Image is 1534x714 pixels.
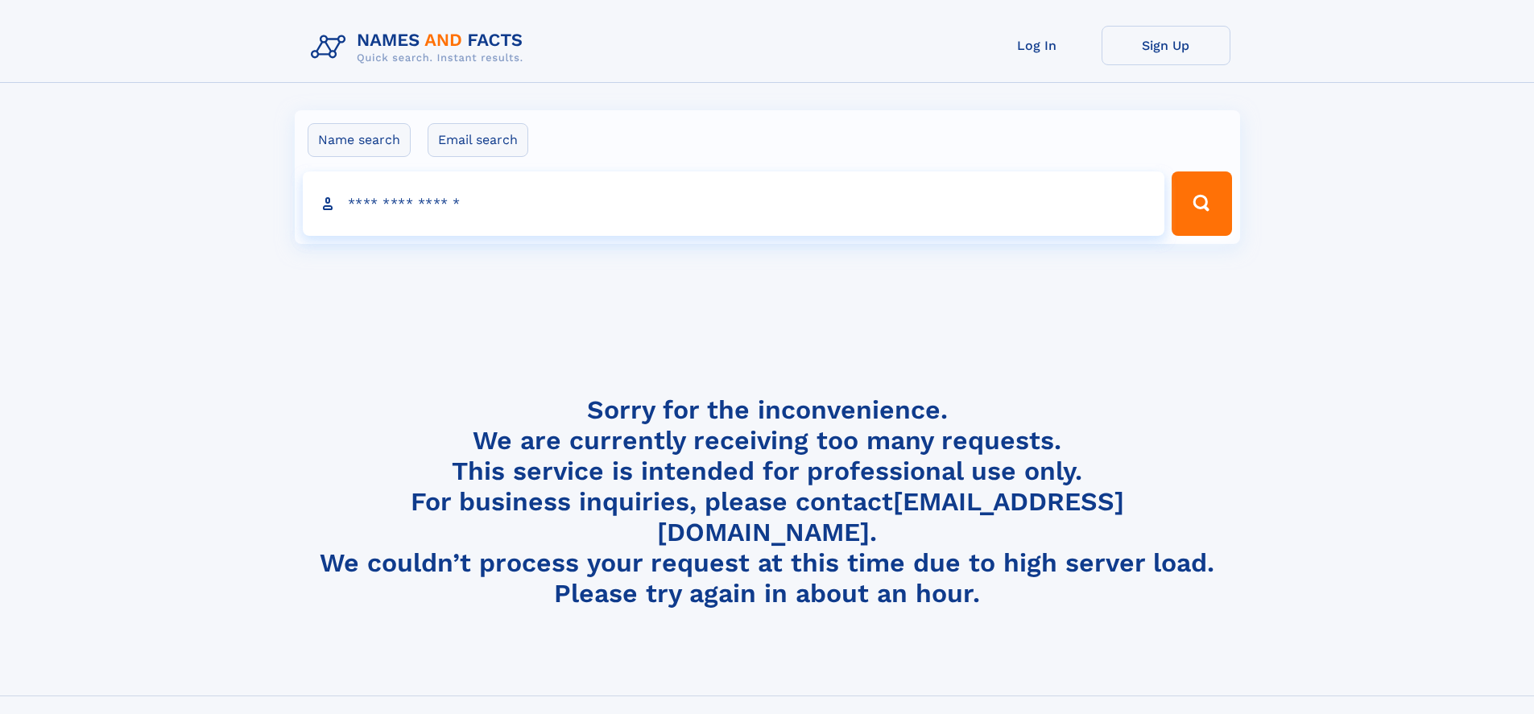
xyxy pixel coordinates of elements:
[304,394,1230,609] h4: Sorry for the inconvenience. We are currently receiving too many requests. This service is intend...
[657,486,1124,547] a: [EMAIL_ADDRESS][DOMAIN_NAME]
[1102,26,1230,65] a: Sign Up
[303,171,1165,236] input: search input
[428,123,528,157] label: Email search
[308,123,411,157] label: Name search
[1172,171,1231,236] button: Search Button
[304,26,536,69] img: Logo Names and Facts
[973,26,1102,65] a: Log In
